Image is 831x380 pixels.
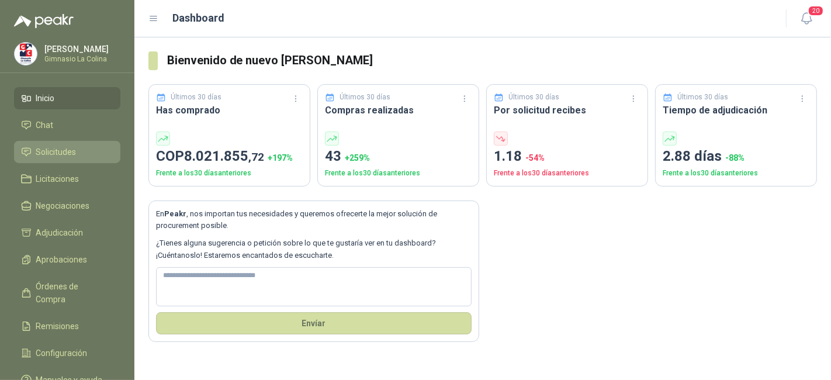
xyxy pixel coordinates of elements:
[325,168,472,179] p: Frente a los 30 días anteriores
[248,150,264,164] span: ,72
[14,315,120,337] a: Remisiones
[156,146,303,168] p: COP
[44,45,117,53] p: [PERSON_NAME]
[36,92,55,105] span: Inicio
[663,168,809,179] p: Frente a los 30 días anteriores
[184,148,264,164] span: 8.021.855
[14,275,120,310] a: Órdenes de Compra
[525,153,545,163] span: -54 %
[325,103,472,118] h3: Compras realizadas
[36,347,88,360] span: Configuración
[36,320,79,333] span: Remisiones
[14,222,120,244] a: Adjudicación
[678,92,729,103] p: Últimos 30 días
[663,146,809,168] p: 2.88 días
[340,92,391,103] p: Últimos 30 días
[494,103,640,118] h3: Por solicitud recibes
[268,153,293,163] span: + 197 %
[36,172,79,185] span: Licitaciones
[494,146,640,168] p: 1.18
[164,209,186,218] b: Peakr
[14,141,120,163] a: Solicitudes
[171,92,222,103] p: Últimos 30 días
[509,92,560,103] p: Últimos 30 días
[44,56,117,63] p: Gimnasio La Colina
[663,103,809,118] h3: Tiempo de adjudicación
[36,119,54,132] span: Chat
[36,280,109,306] span: Órdenes de Compra
[156,168,303,179] p: Frente a los 30 días anteriores
[36,199,90,212] span: Negociaciones
[325,146,472,168] p: 43
[14,114,120,136] a: Chat
[14,342,120,364] a: Configuración
[156,237,472,261] p: ¿Tienes alguna sugerencia o petición sobre lo que te gustaría ver en tu dashboard? ¡Cuéntanoslo! ...
[173,10,225,26] h1: Dashboard
[167,51,817,70] h3: Bienvenido de nuevo [PERSON_NAME]
[14,168,120,190] a: Licitaciones
[808,5,824,16] span: 20
[36,226,84,239] span: Adjudicación
[494,168,640,179] p: Frente a los 30 días anteriores
[14,195,120,217] a: Negociaciones
[36,253,88,266] span: Aprobaciones
[345,153,370,163] span: + 259 %
[725,153,745,163] span: -88 %
[14,87,120,109] a: Inicio
[36,146,77,158] span: Solicitudes
[15,43,37,65] img: Company Logo
[14,14,74,28] img: Logo peakr
[156,103,303,118] h3: Has comprado
[14,248,120,271] a: Aprobaciones
[156,312,472,334] button: Envíar
[796,8,817,29] button: 20
[156,208,472,232] p: En , nos importan tus necesidades y queremos ofrecerte la mejor solución de procurement posible.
